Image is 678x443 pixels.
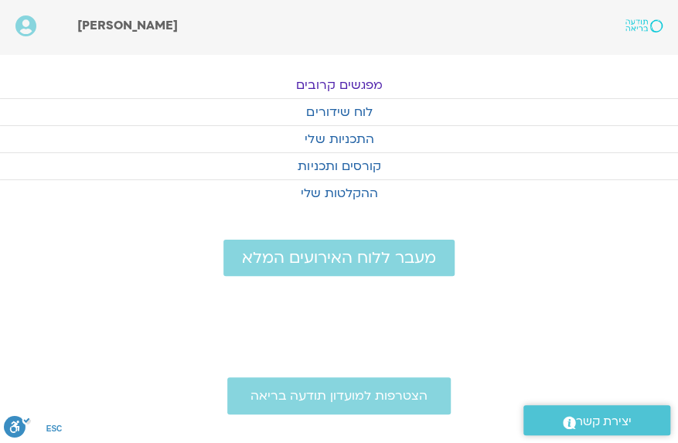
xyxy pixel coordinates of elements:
span: יצירת קשר [576,411,632,432]
span: [PERSON_NAME] [77,17,178,34]
span: הצטרפות למועדון תודעה בריאה [250,389,428,403]
a: מעבר ללוח האירועים המלא [223,240,455,276]
span: מעבר ללוח האירועים המלא [242,249,436,267]
a: הצטרפות למועדון תודעה בריאה [227,377,451,414]
a: יצירת קשר [523,405,670,435]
